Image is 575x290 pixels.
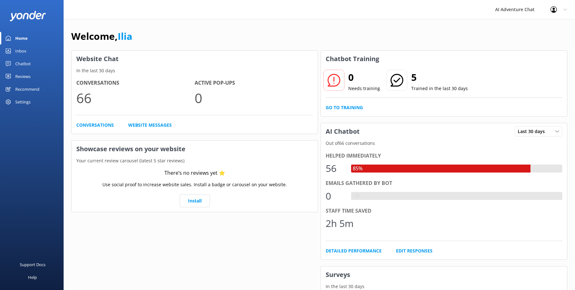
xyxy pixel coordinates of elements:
[411,70,468,85] h2: 5
[326,216,354,231] div: 2h 5m
[15,32,28,45] div: Home
[351,165,364,173] div: 85%
[321,51,384,67] h3: Chatbot Training
[326,161,345,176] div: 56
[518,128,549,135] span: Last 30 days
[348,85,380,92] p: Needs training
[326,207,562,215] div: Staff time saved
[326,152,562,160] div: Helped immediately
[348,70,380,85] h2: 0
[118,30,132,43] a: Ilia
[15,70,31,83] div: Reviews
[396,247,433,254] a: Edit Responses
[321,283,567,290] p: In the last 30 days
[71,29,132,44] h1: Welcome,
[15,95,31,108] div: Settings
[72,67,318,74] p: In the last 30 days
[180,195,210,207] a: Install
[321,123,364,140] h3: AI Chatbot
[351,192,361,200] div: 0%
[326,247,382,254] a: Detailed Performance
[102,181,287,188] p: Use social proof to increase website sales. Install a badge or carousel on your website.
[10,11,46,21] img: yonder-white-logo.png
[76,87,195,109] p: 66
[72,141,318,157] h3: Showcase reviews on your website
[20,258,45,271] div: Support Docs
[128,122,172,129] a: Website Messages
[411,85,468,92] p: Trained in the last 30 days
[28,271,37,284] div: Help
[72,157,318,164] p: Your current review carousel (latest 5 star reviews)
[326,188,345,204] div: 0
[15,83,39,95] div: Recommend
[15,45,26,57] div: Inbox
[326,179,562,187] div: Emails gathered by bot
[195,87,313,109] p: 0
[76,79,195,87] h4: Conversations
[321,266,567,283] h3: Surveys
[72,51,318,67] h3: Website Chat
[195,79,313,87] h4: Active Pop-ups
[321,140,567,147] p: Out of 66 conversations
[164,169,225,177] div: There’s no reviews yet ⭐
[15,57,31,70] div: Chatbot
[76,122,114,129] a: Conversations
[326,104,363,111] a: Go to Training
